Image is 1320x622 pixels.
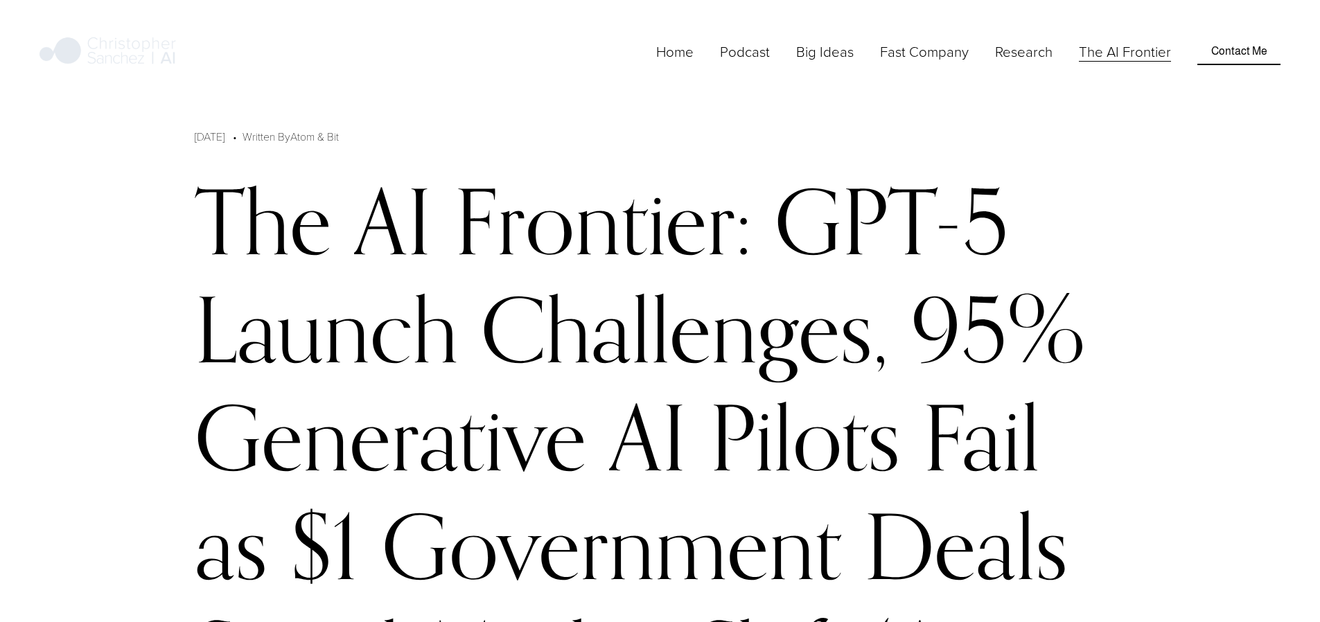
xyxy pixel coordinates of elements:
[995,42,1053,62] span: Research
[195,492,267,600] div: as
[195,383,586,491] div: Generative
[195,167,331,275] div: The
[656,40,694,63] a: Home
[911,275,1085,383] div: 95%
[290,492,359,600] div: $1
[880,40,969,63] a: folder dropdown
[775,167,1008,275] div: GPT-5
[609,383,687,491] div: AI
[880,42,969,62] span: Fast Company
[1079,40,1171,63] a: The AI Frontier
[481,275,888,383] div: Challenges,
[796,40,854,63] a: folder dropdown
[290,129,339,143] a: Atom & Bit
[995,40,1053,63] a: folder dropdown
[195,275,458,383] div: Launch
[710,383,900,491] div: Pilots
[864,492,1068,600] div: Deals
[382,492,841,600] div: Government
[354,167,432,275] div: AI
[1197,38,1280,64] a: Contact Me
[243,128,339,145] div: Written By
[195,129,225,143] span: [DATE]
[796,42,854,62] span: Big Ideas
[720,40,770,63] a: Podcast
[39,35,176,69] img: Christopher Sanchez | AI
[455,167,752,275] div: Frontier:
[923,383,1040,491] div: Fail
